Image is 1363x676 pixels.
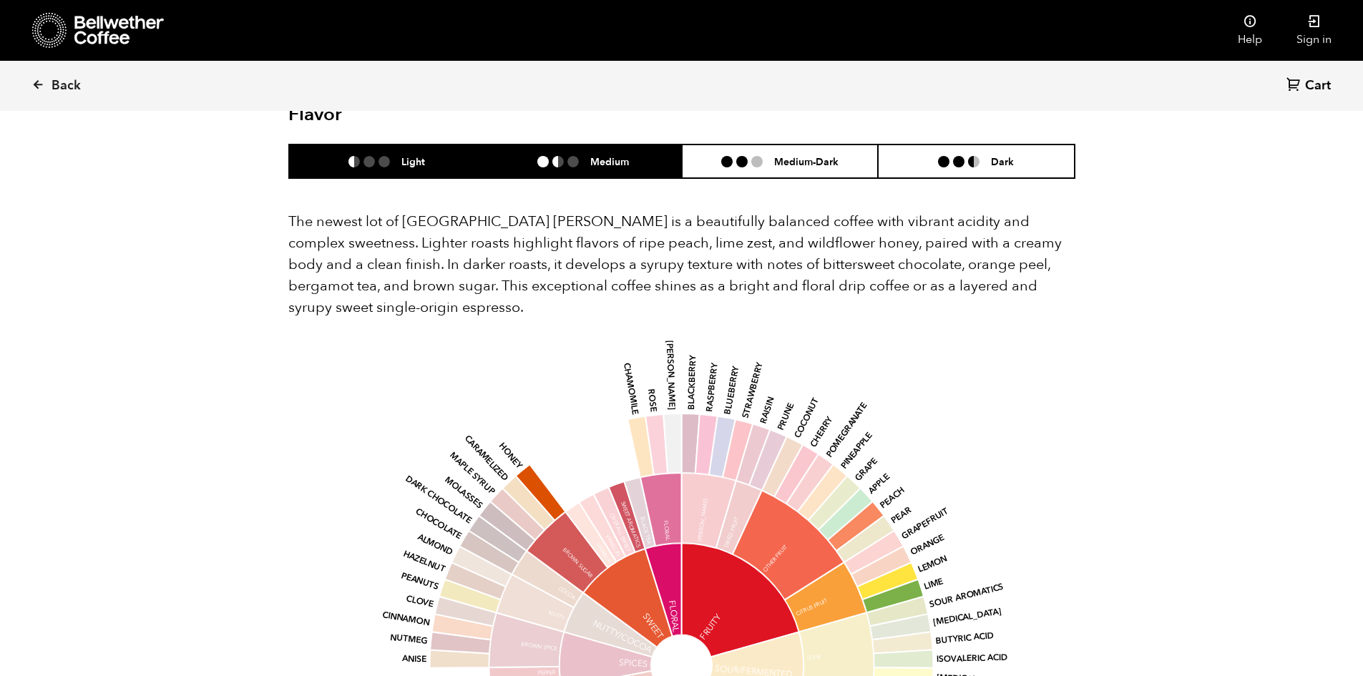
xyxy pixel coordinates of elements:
a: Cart [1286,77,1334,96]
h6: Medium-Dark [774,155,839,167]
span: Cart [1305,77,1331,94]
h6: Medium [590,155,629,167]
p: The newest lot of [GEOGRAPHIC_DATA] [PERSON_NAME] is a beautifully balanced coffee with vibrant a... [288,211,1075,318]
span: Back [52,77,81,94]
h6: Dark [991,155,1014,167]
h2: Flavor [288,104,551,126]
h6: Light [401,155,425,167]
